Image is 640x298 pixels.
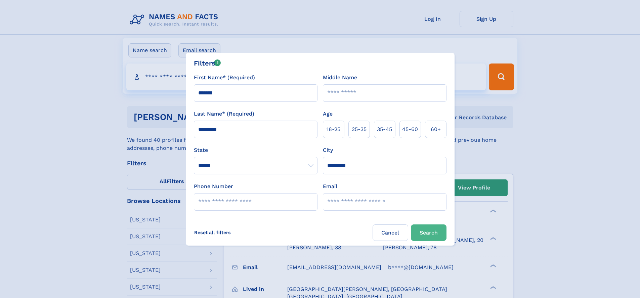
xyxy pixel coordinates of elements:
[323,110,333,118] label: Age
[431,125,441,133] span: 60+
[194,58,221,68] div: Filters
[194,182,233,190] label: Phone Number
[323,146,333,154] label: City
[323,182,337,190] label: Email
[190,224,235,241] label: Reset all filters
[327,125,340,133] span: 18‑25
[373,224,408,241] label: Cancel
[402,125,418,133] span: 45‑60
[377,125,392,133] span: 35‑45
[194,146,317,154] label: State
[352,125,367,133] span: 25‑35
[411,224,446,241] button: Search
[323,74,357,82] label: Middle Name
[194,110,254,118] label: Last Name* (Required)
[194,74,255,82] label: First Name* (Required)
